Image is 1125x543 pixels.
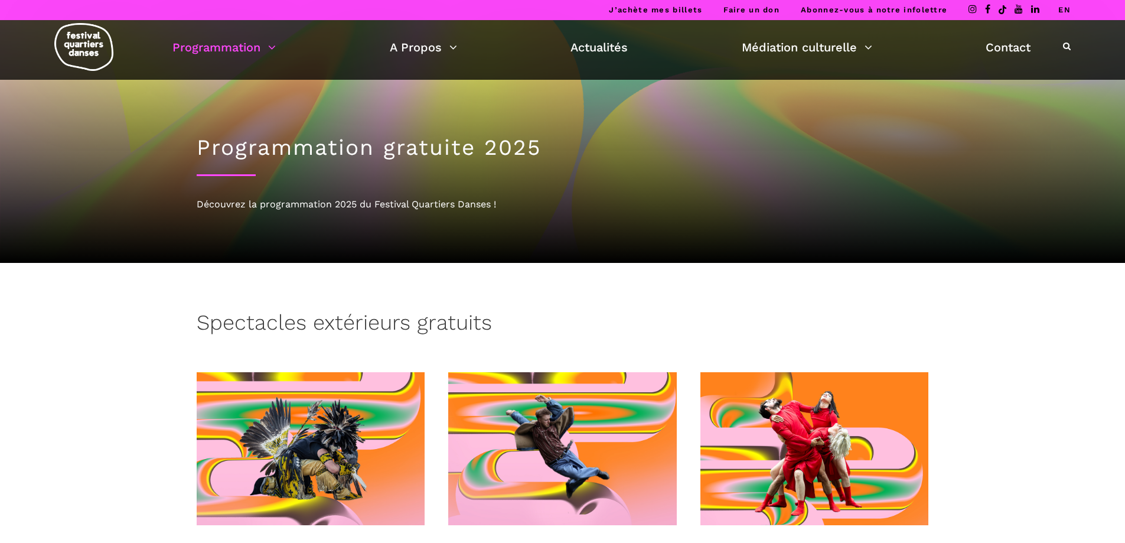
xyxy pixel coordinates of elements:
[54,23,113,71] img: logo-fqd-med
[723,5,780,14] a: Faire un don
[197,310,492,340] h3: Spectacles extérieurs gratuits
[742,37,872,57] a: Médiation culturelle
[570,37,628,57] a: Actualités
[197,197,929,212] div: Découvrez la programmation 2025 du Festival Quartiers Danses !
[1058,5,1071,14] a: EN
[197,135,929,161] h1: Programmation gratuite 2025
[801,5,947,14] a: Abonnez-vous à notre infolettre
[609,5,702,14] a: J’achète mes billets
[172,37,276,57] a: Programmation
[986,37,1031,57] a: Contact
[390,37,457,57] a: A Propos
